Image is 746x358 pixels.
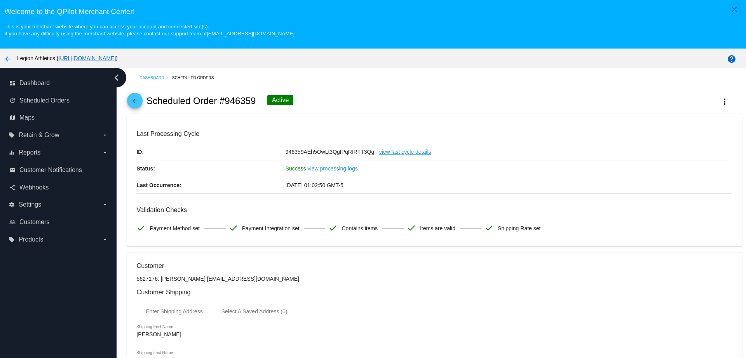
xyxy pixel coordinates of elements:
a: email Customer Notifications [9,164,108,176]
h3: Validation Checks [136,206,732,214]
span: Payment Method set [150,220,199,236]
span: Legion Athletics ( ) [17,55,118,61]
i: update [9,97,16,104]
span: Settings [19,201,41,208]
div: Active [267,95,294,105]
mat-icon: help [727,54,736,64]
span: Products [19,236,43,243]
i: dashboard [9,80,16,86]
mat-icon: check [485,223,494,233]
span: Dashboard [19,80,50,87]
h3: Customer [136,262,732,269]
span: Scheduled Orders [19,97,70,104]
i: local_offer [9,132,15,138]
div: Enter Shipping Address [146,308,202,315]
i: people_outline [9,219,16,225]
i: arrow_drop_down [102,236,108,243]
a: [EMAIL_ADDRESS][DOMAIN_NAME] [207,31,295,36]
mat-icon: check [328,223,338,233]
a: map Maps [9,111,108,124]
i: arrow_drop_down [102,202,108,208]
i: arrow_drop_down [102,149,108,156]
i: local_offer [9,236,15,243]
h3: Welcome to the QPilot Merchant Center! [4,7,741,16]
mat-icon: arrow_back [3,54,12,64]
span: Reports [19,149,40,156]
span: Retain & Grow [19,132,59,139]
a: update Scheduled Orders [9,94,108,107]
i: map [9,115,16,121]
mat-icon: check [136,223,146,233]
span: Maps [19,114,35,121]
p: 5627176: [PERSON_NAME] [EMAIL_ADDRESS][DOMAIN_NAME] [136,276,732,282]
p: ID: [136,144,285,160]
span: Customers [19,219,49,226]
i: email [9,167,16,173]
span: 946359AEh5OwLt3QgIPqRIRTT3Qg - [286,149,378,155]
span: Customer Notifications [19,167,82,174]
p: Status: [136,160,285,177]
a: Dashboard [139,72,172,84]
i: equalizer [9,149,15,156]
i: settings [9,202,15,208]
i: chevron_left [110,71,123,84]
a: view processing logs [308,160,358,177]
span: Webhooks [19,184,49,191]
span: Items are valid [420,220,455,236]
small: This is your merchant website where you can access your account and connected site(s). If you hav... [4,24,294,36]
h2: Scheduled Order #946359 [146,96,256,106]
mat-icon: close [730,5,739,14]
div: Select A Saved Address (0) [221,308,288,315]
mat-icon: more_vert [720,97,729,106]
span: Contains items [342,220,378,236]
span: Success [286,165,306,172]
span: [DATE] 01:02:50 GMT-5 [286,182,343,188]
a: view last cycle details [379,144,431,160]
a: share Webhooks [9,181,108,194]
a: people_outline Customers [9,216,108,228]
i: arrow_drop_down [102,132,108,138]
a: Scheduled Orders [172,72,221,84]
h3: Customer Shipping [136,288,732,296]
a: [URL][DOMAIN_NAME] [59,55,116,61]
span: Payment Integration set [242,220,300,236]
mat-icon: arrow_back [130,98,139,108]
h3: Last Processing Cycle [136,130,732,137]
p: Last Occurrence: [136,177,285,193]
mat-icon: check [229,223,238,233]
input: Shipping First Name [136,332,206,338]
span: Shipping Rate set [498,220,541,236]
a: dashboard Dashboard [9,77,108,89]
mat-icon: check [407,223,416,233]
i: share [9,184,16,191]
